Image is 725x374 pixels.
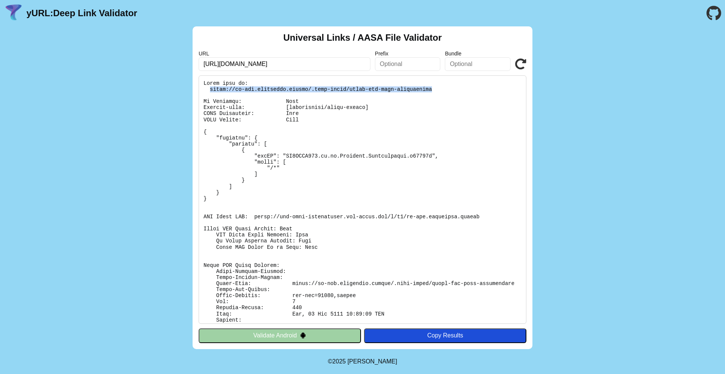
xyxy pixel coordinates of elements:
a: yURL:Deep Link Validator [26,8,137,18]
img: yURL Logo [4,3,23,23]
h2: Universal Links / AASA File Validator [283,32,442,43]
button: Validate Android [199,328,361,343]
label: Prefix [375,51,441,57]
footer: © [328,349,397,374]
div: Copy Results [368,332,523,339]
a: Michael Ibragimchayev's Personal Site [347,358,397,365]
button: Copy Results [364,328,526,343]
input: Required [199,57,370,71]
span: 2025 [332,358,346,365]
pre: Lorem ipsu do: sitam://co-adi.elitseddo.eiusmo/.temp-incid/utlab-etd-magn-aliquaenima Mi Veniamqu... [199,75,526,324]
input: Optional [375,57,441,71]
img: droidIcon.svg [300,332,306,339]
input: Optional [445,57,511,71]
label: URL [199,51,370,57]
label: Bundle [445,51,511,57]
